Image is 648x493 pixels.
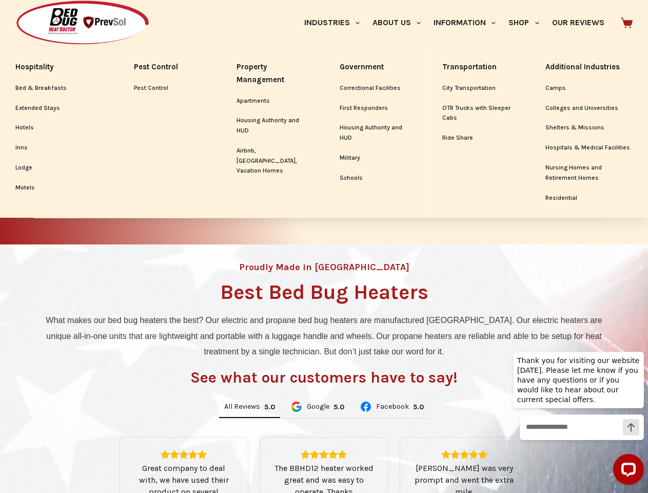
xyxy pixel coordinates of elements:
[340,79,411,98] a: Correctional Facilities
[545,118,633,138] a: Shelters & Missions
[307,403,329,410] span: Google
[134,79,206,98] a: Pest Control
[272,450,376,459] div: Rating: 5.0 out of 5
[505,342,648,493] iframe: LiveChat chat widget
[239,262,409,272] h4: Proudly Made in [GEOGRAPHIC_DATA]
[134,56,206,78] a: Pest Control
[413,450,516,459] div: Rating: 5.0 out of 5
[15,79,103,98] a: Bed & Breakfasts
[545,138,633,158] a: Hospitals & Medical Facilities
[15,138,103,158] a: Inns
[545,99,633,118] a: Colleges and Universities
[340,56,411,78] a: Government
[442,79,514,98] a: City Transportation
[442,99,514,128] a: OTR Trucks with Sleeper Cabs
[545,56,633,78] a: Additional Industries
[237,56,308,91] a: Property Management
[237,91,308,111] a: Apartments
[340,148,411,168] a: Military
[15,158,103,178] a: Lodge
[264,403,275,411] div: Rating: 5.0 out of 5
[15,99,103,118] a: Extended Stays
[333,403,344,411] div: 5.0
[413,403,424,411] div: 5.0
[37,313,611,359] p: What makes our bed bug heaters the best? Our electric and propane bed bug heaters are manufacture...
[340,168,411,188] a: Schools
[340,99,411,118] a: First Responders
[376,403,409,410] span: Facebook
[264,403,275,411] div: 5.0
[224,403,260,410] span: All Reviews
[15,178,103,198] a: Motels
[413,403,424,411] div: Rating: 5.0 out of 5
[132,450,235,459] div: Rating: 5.0 out of 5
[190,370,458,385] h3: See what our customers have to say!
[15,56,103,78] a: Hospitality
[545,188,633,208] a: Residential
[220,282,428,302] h1: Best Bed Bug Heaters
[15,118,103,138] a: Hotels
[442,128,514,148] a: Ride Share
[545,79,633,98] a: Camps
[237,111,308,141] a: Housing Authority and HUD
[340,118,411,148] a: Housing Authority and HUD
[333,403,344,411] div: Rating: 5.0 out of 5
[237,141,308,181] a: Airbnb, [GEOGRAPHIC_DATA], Vacation Homes
[545,158,633,188] a: Nursing Homes and Retirement Homes
[442,56,514,78] a: Transportation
